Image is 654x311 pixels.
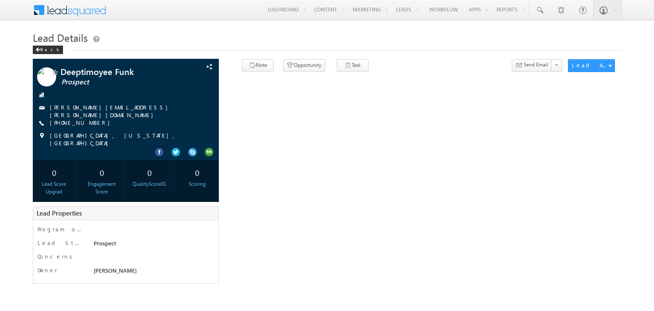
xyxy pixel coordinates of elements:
[283,59,325,72] button: Opportunity
[50,132,201,147] span: [GEOGRAPHIC_DATA], [US_STATE], [GEOGRAPHIC_DATA]
[94,267,137,274] span: [PERSON_NAME]
[60,67,176,76] span: Deeptimoyee Funk
[33,31,88,44] span: Lead Details
[130,180,169,188] div: QualityScore01
[83,180,121,196] div: Engagement Score
[61,78,177,86] span: Prospect
[37,225,82,233] label: Program of Interest
[37,209,82,217] span: Lead Properties
[572,61,608,69] div: Lead Actions
[37,67,56,89] img: Profile photo
[35,180,73,196] div: Lead Score Upgrad
[37,253,75,260] label: Concerns
[178,164,216,180] div: 0
[524,61,548,69] span: Send Email
[92,239,212,251] div: Prospect
[512,59,552,72] button: Send Email
[568,59,615,72] button: Lead Actions
[83,164,121,180] div: 0
[33,45,67,52] a: Back
[33,46,63,54] div: Back
[37,239,82,247] label: Lead Stage
[50,104,172,118] a: [PERSON_NAME][EMAIL_ADDRESS][PERSON_NAME][DOMAIN_NAME]
[242,59,274,72] button: Note
[130,164,169,180] div: 0
[35,164,73,180] div: 0
[337,59,369,72] button: Task
[50,119,114,127] span: [PHONE_NUMBER]
[37,266,57,274] label: Owner
[178,180,216,188] div: Scoring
